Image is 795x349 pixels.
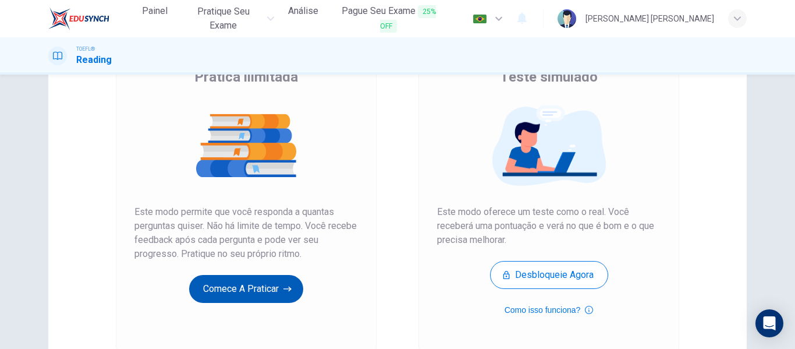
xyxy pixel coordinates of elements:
a: EduSynch logo [48,7,136,30]
button: Pratique seu exame [178,1,279,36]
button: Painel [136,1,173,22]
button: Desbloqueie agora [490,261,608,289]
span: Pratique seu exame [183,5,264,33]
span: Este modo oferece um teste como o real. Você receberá uma pontuação e verá no que é bom e o que p... [437,205,661,247]
span: TOEFL® [76,45,95,53]
span: Painel [142,4,168,18]
a: Análise [283,1,323,37]
button: Pague Seu Exame25% OFF [328,1,449,37]
button: Como isso funciona? [505,303,594,317]
div: [PERSON_NAME] [PERSON_NAME] [585,12,714,26]
h1: Reading [76,53,112,67]
button: Análise [283,1,323,22]
span: Análise [288,4,318,18]
img: pt [473,15,487,23]
span: Teste simulado [500,68,598,86]
a: Painel [136,1,173,37]
button: Comece a praticar [189,275,303,303]
img: EduSynch logo [48,7,109,30]
div: Open Intercom Messenger [755,309,783,337]
span: Prática ilimitada [194,68,298,86]
span: Pague Seu Exame [332,4,445,33]
img: Profile picture [558,9,576,28]
span: Este modo permite que você responda a quantas perguntas quiser. Não há limite de tempo. Você rece... [134,205,358,261]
